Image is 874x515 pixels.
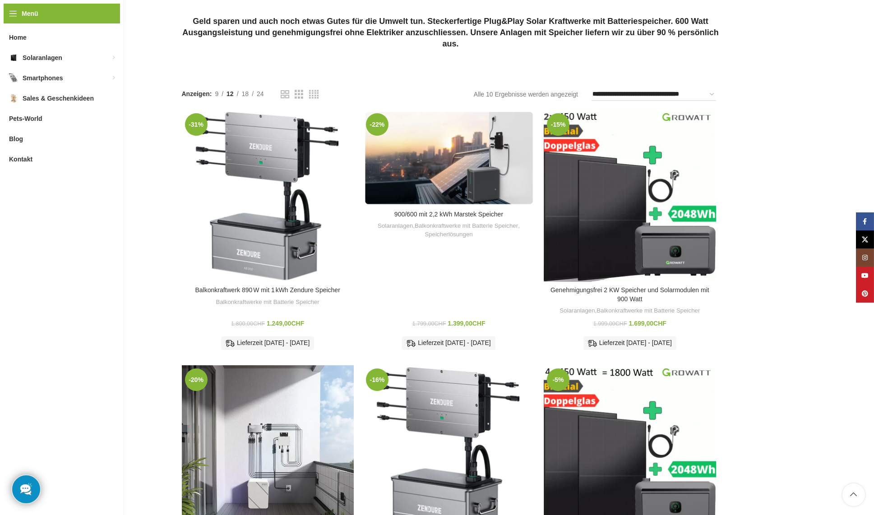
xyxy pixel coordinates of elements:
[378,222,413,230] a: Solaranlagen
[253,321,265,327] span: CHF
[9,74,18,83] img: Smartphones
[295,89,303,100] a: Rasteransicht 3
[227,90,234,97] span: 12
[185,368,208,391] span: -20%
[9,53,18,62] img: Solaranlagen
[23,50,62,66] span: Solaranlagen
[309,89,319,100] a: Rasteransicht 4
[394,211,503,218] a: 900/600 mit 2,2 kWh Marstek Speicher
[182,89,212,99] span: Anzeigen
[366,113,388,136] span: -22%
[856,212,874,230] a: Facebook Social Link
[474,89,578,99] p: Alle 10 Ergebnisse werden angezeigt
[9,94,18,103] img: Sales & Geschenkideen
[597,307,700,315] a: Balkonkraftwerke mit Batterie Speicher
[547,113,569,136] span: -15%
[9,131,23,147] span: Blog
[215,90,218,97] span: 9
[856,248,874,267] a: Instagram Social Link
[185,113,208,136] span: -31%
[23,90,94,106] span: Sales & Geschenkideen
[231,321,265,327] bdi: 1.800,00
[242,90,249,97] span: 18
[366,368,388,391] span: -16%
[212,89,222,99] a: 9
[182,17,719,48] strong: Geld sparen und auch noch etwas Gutes für die Umwelt tun. Steckerfertige Plug&Play Solar Kraftwer...
[257,90,264,97] span: 24
[239,89,252,99] a: 18
[402,336,495,350] div: Lieferzeit [DATE] - [DATE]
[367,222,530,239] div: , ,
[550,286,709,303] a: Genehmigungsfrei 2 KW Speicher und Solarmodulen mit 900 Watt
[9,29,27,46] span: Home
[434,321,446,327] span: CHF
[560,307,595,315] a: Solaranlagen
[653,320,666,327] span: CHF
[472,320,486,327] span: CHF
[592,88,716,101] select: Shop-Reihenfolge
[267,320,304,327] bdi: 1.249,00
[593,321,627,327] bdi: 1.999,00
[23,70,63,86] span: Smartphones
[448,320,485,327] bdi: 1.399,00
[9,110,42,127] span: Pets-World
[254,89,267,99] a: 24
[425,230,472,239] a: Speicherlösungen
[856,267,874,285] a: YouTube Social Link
[22,9,38,18] span: Menü
[856,285,874,303] a: Pinterest Social Link
[9,151,32,167] span: Kontakt
[195,286,340,294] a: Balkonkraftwerk 890 W mit 1 kWh Zendure Speicher
[182,110,354,282] a: Balkonkraftwerk 890 W mit 1 kWh Zendure Speicher
[216,298,319,307] a: Balkonkraftwerke mit Batterie Speicher
[842,483,865,506] a: Scroll to top button
[221,336,314,350] div: Lieferzeit [DATE] - [DATE]
[223,89,237,99] a: 12
[856,230,874,248] a: X Social Link
[583,336,676,350] div: Lieferzeit [DATE] - [DATE]
[548,307,711,315] div: ,
[629,320,666,327] bdi: 1.699,00
[412,321,446,327] bdi: 1.799,00
[363,110,535,206] a: 900/600 mit 2,2 kWh Marstek Speicher
[544,110,716,282] a: Genehmigungsfrei 2 KW Speicher und Solarmodulen mit 900 Watt
[281,89,289,100] a: Rasteransicht 2
[547,368,569,391] span: -5%
[415,222,518,230] a: Balkonkraftwerke mit Batterie Speicher
[615,321,627,327] span: CHF
[291,320,304,327] span: CHF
